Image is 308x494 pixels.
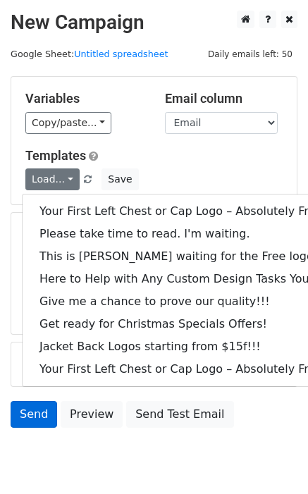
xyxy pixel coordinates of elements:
[25,148,86,163] a: Templates
[11,401,57,428] a: Send
[238,426,308,494] iframe: Chat Widget
[11,49,168,59] small: Google Sheet:
[101,168,138,190] button: Save
[126,401,233,428] a: Send Test Email
[203,47,297,62] span: Daily emails left: 50
[25,112,111,134] a: Copy/paste...
[25,168,80,190] a: Load...
[203,49,297,59] a: Daily emails left: 50
[61,401,123,428] a: Preview
[74,49,168,59] a: Untitled spreadsheet
[165,91,283,106] h5: Email column
[11,11,297,35] h2: New Campaign
[25,91,144,106] h5: Variables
